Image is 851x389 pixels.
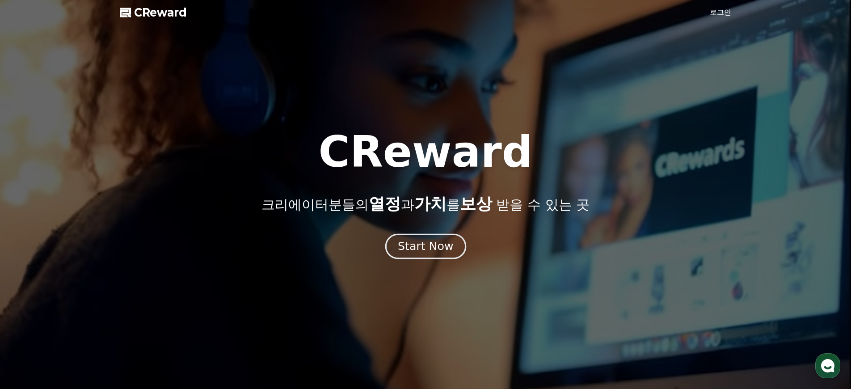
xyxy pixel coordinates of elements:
[261,195,590,213] p: 크리에이터분들의 과 를 받을 수 있는 곳
[134,5,187,20] span: CReward
[387,243,464,252] a: Start Now
[82,297,93,304] span: 대화
[385,234,466,259] button: Start Now
[120,5,187,20] a: CReward
[28,297,34,304] span: 홈
[460,194,492,213] span: 보상
[414,194,447,213] span: 가치
[3,283,59,306] a: 홈
[138,297,149,304] span: 설정
[710,7,731,18] a: 로그인
[115,283,172,306] a: 설정
[369,194,401,213] span: 열정
[398,239,453,254] div: Start Now
[318,131,532,173] h1: CReward
[59,283,115,306] a: 대화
